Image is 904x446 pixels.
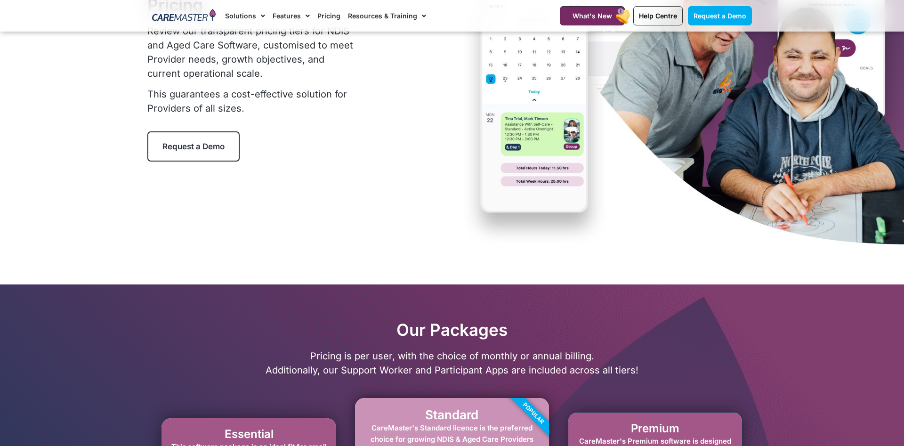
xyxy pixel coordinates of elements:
p: This guarantees a cost-effective solution for Providers of all sizes. [147,87,359,115]
span: Help Centre [639,12,677,20]
h2: Our Packages [147,320,757,340]
h2: Premium [578,422,733,436]
a: Request a Demo [147,131,240,162]
img: CareMaster Logo [152,9,216,23]
span: Request a Demo [162,142,225,151]
p: Pricing is per user, with the choice of monthly or annual billing. Additionally, our Support Work... [147,349,757,377]
h2: Essential [171,428,327,441]
a: Request a Demo [688,6,752,25]
a: What's New [560,6,625,25]
span: What's New [573,12,612,20]
a: Help Centre [633,6,683,25]
p: Review our transparent pricing tiers for NDIS and Aged Care Software, customised to meet Provider... [147,24,359,81]
span: Request a Demo [694,12,746,20]
h2: Standard [364,407,539,422]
